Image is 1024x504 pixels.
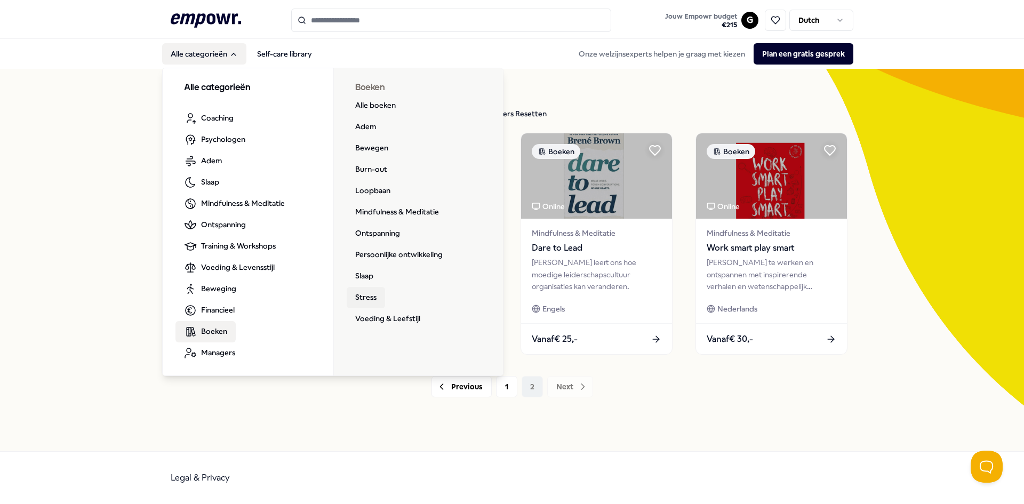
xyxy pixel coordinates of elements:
[249,43,321,65] a: Self-care library
[754,43,853,65] button: Plan een gratis gesprek
[162,43,321,65] nav: Main
[347,287,385,308] a: Stress
[347,244,451,266] a: Persoonlijke ontwikkeling
[201,283,236,294] span: Beweging
[201,325,227,337] span: Boeken
[971,451,1003,483] iframe: Help Scout Beacon - Open
[175,129,254,150] a: Psychologen
[347,180,399,202] a: Loopbaan
[201,304,235,316] span: Financieel
[175,214,254,236] a: Ontspanning
[707,144,755,159] div: Boeken
[355,81,483,95] h3: Boeken
[175,278,245,300] a: Beweging
[532,241,661,255] span: Dare to Lead
[347,138,397,159] a: Bewegen
[184,81,312,95] h3: Alle categorieën
[661,9,741,31] a: Jouw Empowr budget€215
[201,155,222,166] span: Adem
[695,133,847,355] a: package imageBoekenOnlineMindfulness & MeditatieWork smart play smart[PERSON_NAME] te werken en o...
[542,303,565,315] span: Engels
[707,201,740,212] div: Online
[663,10,739,31] button: Jouw Empowr budget€215
[570,43,853,65] div: Onze welzijnsexperts helpen je graag met kiezen
[175,108,242,129] a: Coaching
[201,176,219,188] span: Slaap
[175,193,293,214] a: Mindfulness & Meditatie
[696,133,847,219] img: package image
[665,12,737,21] span: Jouw Empowr budget
[521,133,673,355] a: package imageBoekenOnlineMindfulness & MeditatieDare to Lead[PERSON_NAME] leert ons hoe moedige l...
[347,116,385,138] a: Adem
[431,376,492,397] button: Previous
[201,112,234,124] span: Coaching
[347,266,382,287] a: Slaap
[201,133,245,145] span: Psychologen
[201,347,235,358] span: Managers
[175,172,228,193] a: Slaap
[532,227,661,239] span: Mindfulness & Meditatie
[347,308,429,330] a: Voeding & Leefstijl
[171,473,230,483] a: Legal & Privacy
[201,219,246,230] span: Ontspanning
[347,159,396,180] a: Burn-out
[707,227,836,239] span: Mindfulness & Meditatie
[741,12,758,29] button: G
[175,342,244,364] a: Managers
[717,303,757,315] span: Nederlands
[521,133,672,219] img: package image
[496,376,517,397] button: 1
[201,197,285,209] span: Mindfulness & Meditatie
[201,261,275,273] span: Voeding & Levensstijl
[201,240,276,252] span: Training & Workshops
[707,332,753,346] span: Vanaf € 30,-
[707,241,836,255] span: Work smart play smart
[175,236,284,257] a: Training & Workshops
[175,300,243,321] a: Financieel
[291,9,611,32] input: Search for products, categories or subcategories
[492,108,547,119] div: Filters Resetten
[707,257,836,292] div: [PERSON_NAME] te werken en ontspannen met inspirerende verhalen en wetenschappelijk onderbouwde t...
[532,257,661,292] div: [PERSON_NAME] leert ons hoe moedige leiderschapscultuur organisaties kan veranderen.
[532,201,565,212] div: Online
[175,257,283,278] a: Voeding & Levensstijl
[347,202,447,223] a: Mindfulness & Meditatie
[665,21,737,29] span: € 215
[175,321,236,342] a: Boeken
[347,95,404,116] a: Alle boeken
[532,332,578,346] span: Vanaf € 25,-
[532,144,580,159] div: Boeken
[347,223,409,244] a: Ontspanning
[175,150,230,172] a: Adem
[162,43,246,65] button: Alle categorieën
[163,68,504,377] div: Alle categorieën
